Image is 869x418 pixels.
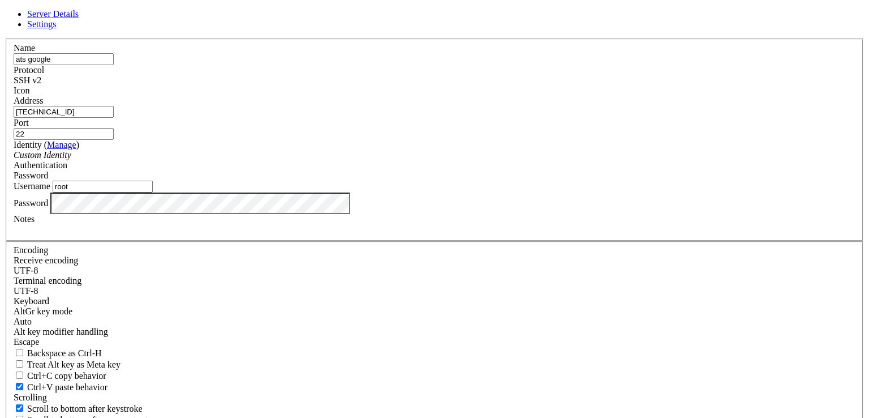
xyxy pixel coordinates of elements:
[27,348,102,358] span: Backspace as Ctrl-H
[14,266,38,275] span: UTF-8
[14,150,855,160] div: Custom Identity
[14,181,50,191] label: Username
[14,65,44,75] label: Protocol
[5,101,721,110] x-row: Memory usage: 4% IPv4 address for eth0: [TECHNICAL_ID]
[5,236,721,245] x-row: 1 updates could not be installed automatically. For more details,
[14,96,43,105] label: Address
[14,86,29,95] label: Icon
[14,43,35,53] label: Name
[14,255,78,265] label: Set the expected encoding for data received from the host. If the encodings do not match, visual ...
[5,5,721,14] x-row: Welcome to Ubuntu 24.04 LTS (GNU/Linux 6.8.0-85-generic x86_64)
[27,404,143,413] span: Scroll to bottom after keystroke
[14,371,106,381] label: Ctrl-C copies if true, send ^C to host if false. Ctrl-Shift-C sends ^C to host if true, copies if...
[44,140,79,150] span: ( )
[5,168,721,178] x-row: 1 of these updates is a standard security update.
[53,181,153,193] input: Login Username
[16,383,23,390] input: Ctrl+V paste behavior
[5,110,721,120] x-row: Swap usage: 0%
[16,349,23,356] input: Backspace as Ctrl-H
[14,140,79,150] label: Identity
[14,337,39,347] span: Escape
[16,372,23,379] input: Ctrl+C copy behavior
[14,327,108,336] label: Controls how the Alt key is handled. Escape: Send an ESC prefix. 8-Bit: Add 128 to the typed char...
[16,360,23,368] input: Treat Alt key as Meta key
[14,75,41,85] span: SSH v2
[5,139,721,149] x-row: Expanded Security Maintenance for Applications is not enabled.
[14,317,855,327] div: Auto
[5,82,721,91] x-row: System load: 0.0 Processes: 136
[14,118,29,127] label: Port
[14,393,47,402] label: Scrolling
[14,245,48,255] label: Encoding
[5,24,721,33] x-row: * Documentation: [URL][DOMAIN_NAME]
[5,265,721,274] x-row: Last login: [DATE] from [TECHNICAL_ID]
[14,266,855,276] div: UTF-8
[27,9,79,19] a: Server Details
[14,286,38,296] span: UTF-8
[14,214,35,224] label: Notes
[162,274,166,284] div: (33, 28)
[27,19,57,29] a: Settings
[5,197,721,207] x-row: Enable ESM Apps to receive additional future security updates.
[47,140,76,150] a: Manage
[14,128,114,140] input: Port Number
[5,207,721,216] x-row: See [URL][DOMAIN_NAME] or run: sudo pro status
[14,317,32,326] span: Auto
[5,274,721,284] x-row: root@68d13390c8b4d07093a1eddd:~#
[5,62,721,72] x-row: System information as of [DATE]
[5,33,721,43] x-row: * Management: [URL][DOMAIN_NAME]
[14,170,48,180] span: Password
[5,43,721,53] x-row: * Support: [URL][DOMAIN_NAME]
[14,53,114,65] input: Server Name
[27,360,121,369] span: Treat Alt key as Meta key
[5,159,721,168] x-row: 188 updates can be applied immediately.
[14,276,81,285] label: The default terminal encoding. ISO-2022 enables character map translations (like graphics maps). ...
[14,360,121,369] label: Whether the Alt key acts as a Meta key or as a distinct Alt key.
[16,404,23,412] input: Scroll to bottom after keystroke
[14,106,114,118] input: Host Name or IP
[5,178,721,187] x-row: To see these additional updates run: apt list --upgradable
[14,296,49,306] label: Keyboard
[27,371,106,381] span: Ctrl+C copy behavior
[14,348,102,358] label: If true, the backspace should send BS ('\x08', aka ^H). Otherwise the backspace key should send '...
[14,286,855,296] div: UTF-8
[14,160,67,170] label: Authentication
[14,198,48,207] label: Password
[27,382,107,392] span: Ctrl+V paste behavior
[14,170,855,181] div: Password
[14,404,143,413] label: Whether to scroll to the bottom on any keystroke.
[14,75,855,86] div: SSH v2
[14,150,71,160] i: Custom Identity
[14,306,72,316] label: Set the expected encoding for data received from the host. If the encodings do not match, visual ...
[5,245,721,255] x-row: see /var/log/unattended-upgrades/unattended-upgrades.log
[14,337,855,347] div: Escape
[5,91,721,101] x-row: Usage of /: 3.6% of 144.26GB Users logged in: 0
[14,382,107,392] label: Ctrl+V pastes if true, sends ^V to host if false. Ctrl+Shift+V sends ^V to host if true, pastes i...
